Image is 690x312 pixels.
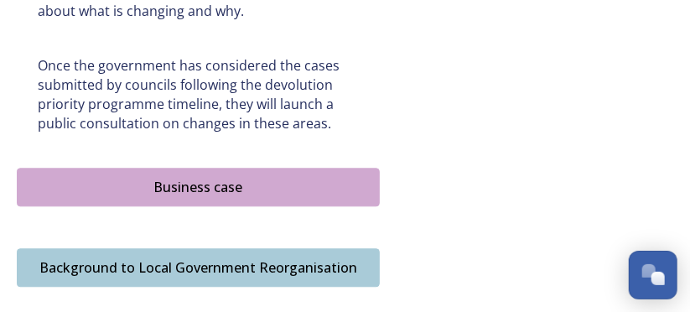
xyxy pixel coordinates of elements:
[17,248,380,287] button: Background to Local Government Reorganisation
[26,177,371,197] div: Business case
[629,251,677,299] button: Open Chat
[26,257,371,278] div: Background to Local Government Reorganisation
[17,168,380,206] button: Business case
[38,56,359,133] p: Once the government has considered the cases submitted by councils following the devolution prior...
